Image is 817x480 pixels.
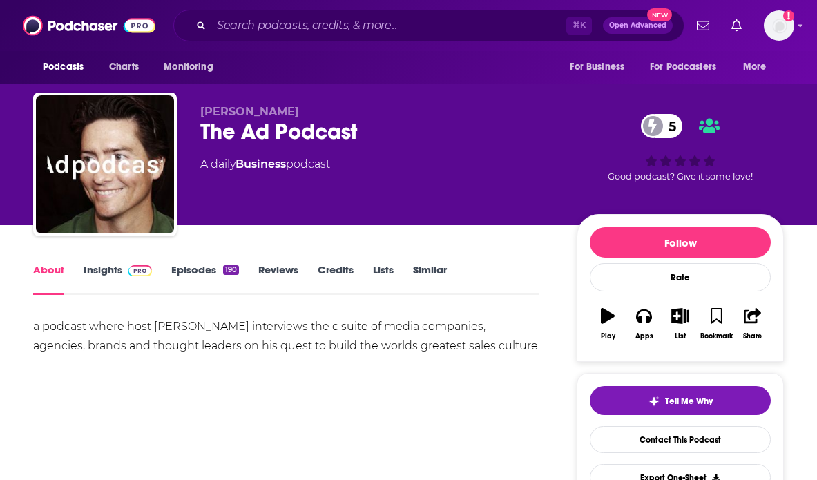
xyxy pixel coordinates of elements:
[590,227,771,258] button: Follow
[590,386,771,415] button: tell me why sparkleTell Me Why
[650,57,716,77] span: For Podcasters
[577,105,784,191] div: 5Good podcast? Give it some love!
[733,54,784,80] button: open menu
[36,95,174,233] img: The Ad Podcast
[764,10,794,41] span: Logged in as jdelacruz
[318,263,354,295] a: Credits
[373,263,394,295] a: Lists
[84,263,152,295] a: InsightsPodchaser Pro
[641,114,683,138] a: 5
[648,396,660,407] img: tell me why sparkle
[211,15,566,37] input: Search podcasts, credits, & more...
[560,54,642,80] button: open menu
[236,157,286,171] a: Business
[223,265,239,275] div: 190
[655,114,683,138] span: 5
[200,105,299,118] span: [PERSON_NAME]
[735,299,771,349] button: Share
[43,57,84,77] span: Podcasts
[743,332,762,340] div: Share
[258,263,298,295] a: Reviews
[675,332,686,340] div: List
[33,263,64,295] a: About
[590,263,771,291] div: Rate
[783,10,794,21] svg: Add a profile image
[200,156,330,173] div: A daily podcast
[635,332,653,340] div: Apps
[601,332,615,340] div: Play
[109,57,139,77] span: Charts
[33,54,102,80] button: open menu
[413,263,447,295] a: Similar
[743,57,767,77] span: More
[691,14,715,37] a: Show notifications dropdown
[590,426,771,453] a: Contact This Podcast
[566,17,592,35] span: ⌘ K
[100,54,147,80] a: Charts
[700,332,733,340] div: Bookmark
[173,10,684,41] div: Search podcasts, credits, & more...
[590,299,626,349] button: Play
[33,317,539,356] div: a podcast where host [PERSON_NAME] interviews the c suite of media companies, agencies, brands an...
[128,265,152,276] img: Podchaser Pro
[726,14,747,37] a: Show notifications dropdown
[647,8,672,21] span: New
[570,57,624,77] span: For Business
[23,12,155,39] img: Podchaser - Follow, Share and Rate Podcasts
[662,299,698,349] button: List
[609,22,666,29] span: Open Advanced
[665,396,713,407] span: Tell Me Why
[608,171,753,182] span: Good podcast? Give it some love!
[171,263,239,295] a: Episodes190
[698,299,734,349] button: Bookmark
[603,17,673,34] button: Open AdvancedNew
[626,299,662,349] button: Apps
[764,10,794,41] button: Show profile menu
[154,54,231,80] button: open menu
[764,10,794,41] img: User Profile
[164,57,213,77] span: Monitoring
[641,54,736,80] button: open menu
